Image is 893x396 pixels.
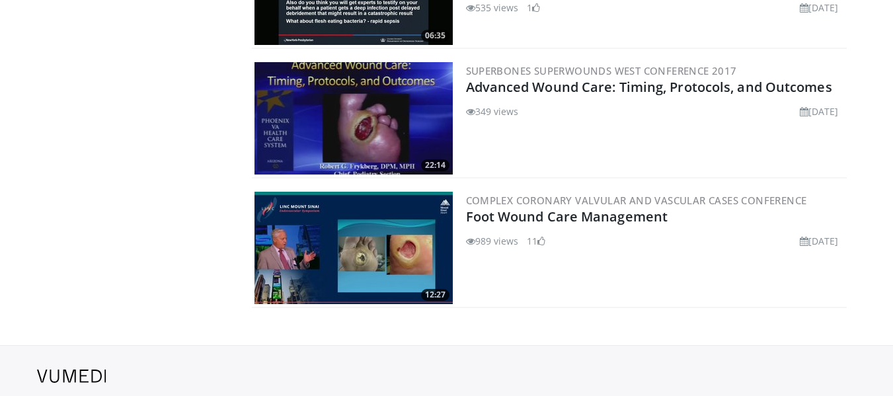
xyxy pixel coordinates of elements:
a: Complex Coronary Valvular and Vascular Cases Conference [466,194,807,207]
img: VuMedi Logo [37,370,106,383]
span: 12:27 [421,289,449,301]
li: [DATE] [800,234,839,248]
li: [DATE] [800,104,839,118]
img: cc2e83ca-3f46-41cf-8bf4-945e0ec7f011.300x170_q85_crop-smart_upscale.jpg [254,192,453,304]
a: SuperBones SuperWounds West Conference 2017 [466,64,737,77]
span: 22:14 [421,159,449,171]
a: 12:27 [254,192,453,304]
span: 06:35 [421,30,449,42]
li: 989 views [466,234,519,248]
li: 11 [527,234,545,248]
li: 349 views [466,104,519,118]
a: 22:14 [254,62,453,175]
li: 535 views [466,1,519,15]
li: [DATE] [800,1,839,15]
img: 9fa796fe-7ba0-4bda-b163-8e7dab26f3a1.jpg.300x170_q85_crop-smart_upscale.jpg [254,62,453,175]
a: Advanced Wound Care: Timing, Protocols, and Outcomes [466,78,832,96]
a: Foot Wound Care Management [466,208,668,225]
li: 1 [527,1,540,15]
